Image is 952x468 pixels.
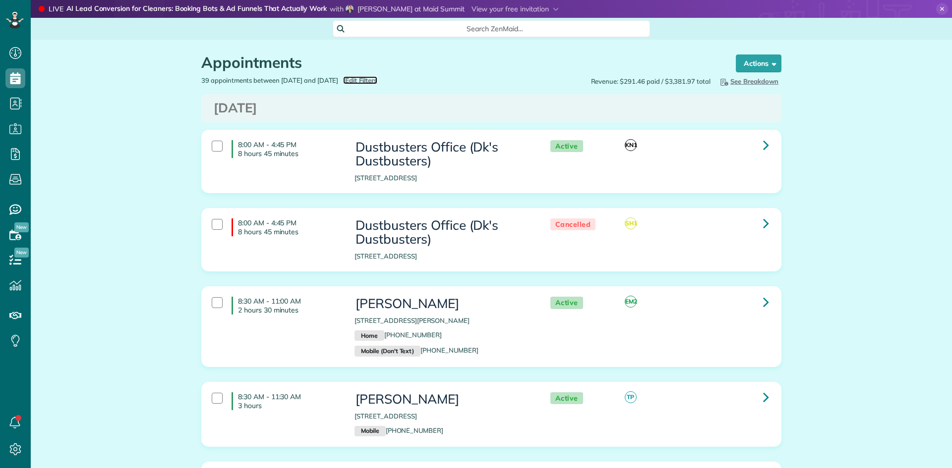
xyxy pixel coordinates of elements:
p: 8 hours 45 minutes [238,149,340,158]
strong: AI Lead Conversion for Cleaners: Booking Bots & Ad Funnels That Actually Work [66,4,327,14]
span: Revenue: $291.46 paid / $3,381.97 total [591,77,711,86]
h4: 8:30 AM - 11:30 AM [232,392,340,410]
h4: 8:00 AM - 4:45 PM [232,140,340,158]
span: Active [550,140,583,153]
a: Edit Filters [343,76,377,84]
span: New [14,248,29,258]
p: [STREET_ADDRESS][PERSON_NAME] [355,316,530,325]
a: Home[PHONE_NUMBER] [355,331,442,339]
div: 39 appointments between [DATE] and [DATE] [194,76,491,85]
h3: [PERSON_NAME] [355,392,530,407]
h3: Dustbusters Office (Dk's Dustbusters) [355,218,530,247]
p: 3 hours [238,401,340,410]
small: Mobile [355,426,385,437]
span: Active [550,297,583,309]
small: Mobile (Don't Text) [355,346,420,357]
span: Edit Filters [345,76,377,84]
h3: Dustbusters Office (Dk's Dustbusters) [355,140,530,168]
button: Actions [736,54,781,72]
p: [STREET_ADDRESS] [355,173,530,183]
span: EM2 [625,296,637,308]
span: [PERSON_NAME] at Maid Summit [357,4,465,13]
h4: 8:30 AM - 11:00 AM [232,297,340,314]
p: [STREET_ADDRESS] [355,412,530,421]
span: KN1 [625,139,637,151]
h3: [DATE] [214,101,769,115]
span: Cancelled [550,218,596,231]
small: Home [355,330,384,341]
span: TP [625,391,637,403]
h3: [PERSON_NAME] [355,297,530,311]
span: New [14,222,29,232]
span: SH1 [625,217,637,229]
a: Mobile[PHONE_NUMBER] [355,426,443,434]
button: See Breakdown [715,76,781,87]
span: See Breakdown [718,77,778,85]
p: 8 hours 45 minutes [238,227,340,236]
span: Active [550,392,583,405]
h4: 8:00 AM - 4:45 PM [232,218,340,236]
a: Mobile (Don't Text)[PHONE_NUMBER] [355,346,478,354]
h1: Appointments [201,54,717,71]
img: rc-simon-8800daff0d2eb39cacf076593c434f5ffb35751efe55c5455cd5de04b127b0f0.jpg [346,5,354,13]
p: 2 hours 30 minutes [238,306,340,314]
p: [STREET_ADDRESS] [355,252,530,261]
span: with [330,4,344,13]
